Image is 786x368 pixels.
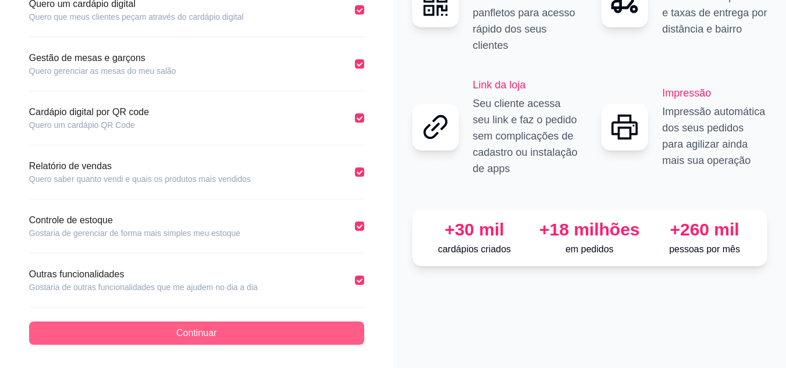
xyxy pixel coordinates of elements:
[29,105,149,119] article: Cardápio digital por QR code
[473,77,578,93] h2: Link da loja
[422,219,528,240] div: +30 mil
[662,85,767,101] h2: Impressão
[652,219,757,240] div: +260 mil
[29,173,251,185] article: Quero saber quanto vendi e quais os produtos mais vendidos
[29,213,240,227] article: Controle de estoque
[29,267,258,281] article: Outras funcionalidades
[473,95,578,177] p: Seu cliente acessa seu link e faz o pedido sem complicações de cadastro ou instalação de apps
[536,242,642,256] p: em pedidos
[652,242,757,256] p: pessoas por mês
[29,281,258,293] article: Gostaria de outras funcionalidades que me ajudem no dia a dia
[29,11,244,23] article: Quero que meus clientes peçam através do cardápio digital
[422,242,528,256] p: cardápios criados
[536,219,642,240] div: +18 milhões
[176,326,216,340] span: Continuar
[29,227,240,239] article: Gostaria de gerenciar de forma mais simples meu estoque
[29,65,176,77] article: Quero gerenciar as mesas do meu salão
[29,119,149,131] article: Quero um cardápio QR Code
[29,159,251,173] article: Relatório de vendas
[662,103,767,169] p: Impressão automática dos seus pedidos para agilizar ainda mais sua operação
[29,321,364,345] button: Continuar
[29,51,176,65] article: Gestão de mesas e garçons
